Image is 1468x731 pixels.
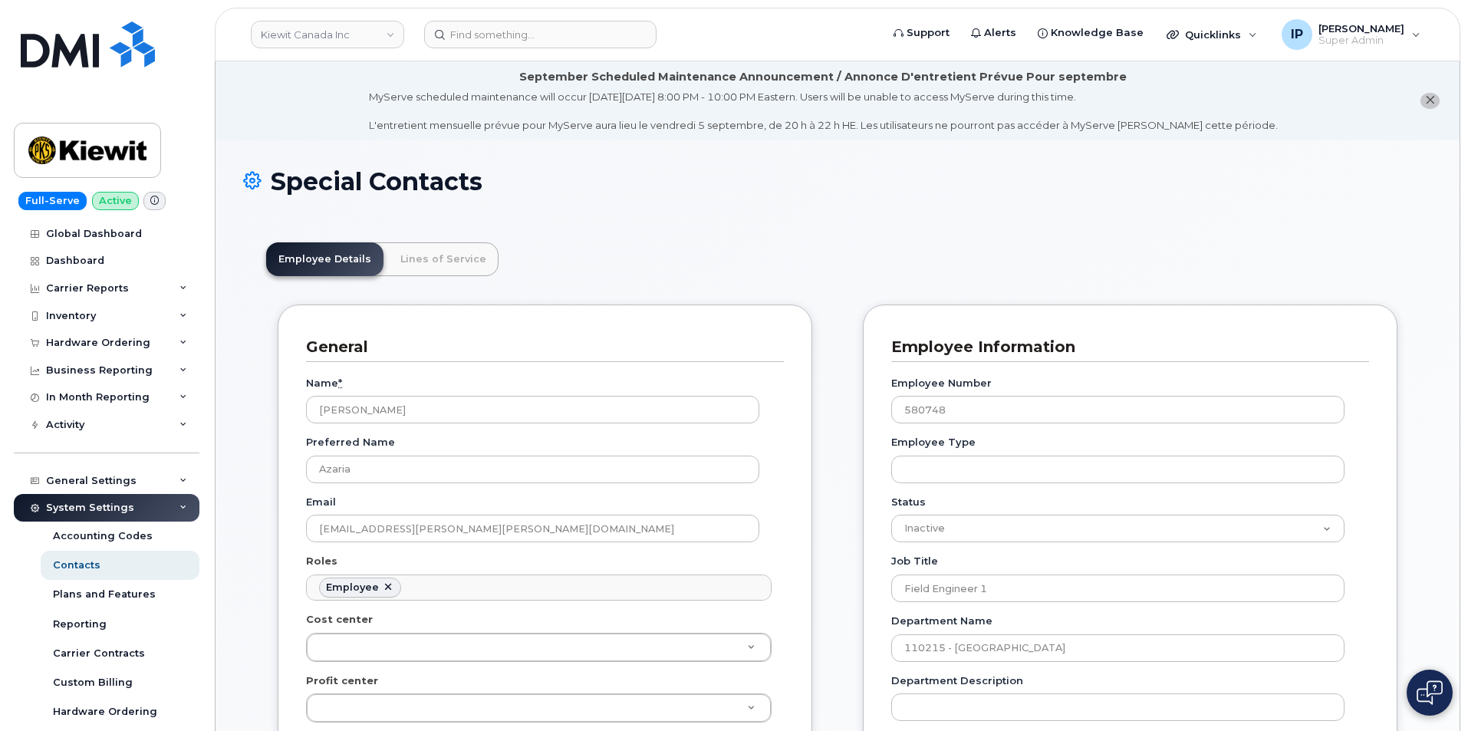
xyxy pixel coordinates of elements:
[306,554,337,568] label: Roles
[306,337,772,357] h3: General
[891,337,1358,357] h3: Employee Information
[266,242,383,276] a: Employee Details
[1420,93,1440,109] button: close notification
[891,495,926,509] label: Status
[326,581,379,594] div: Employee
[306,376,342,390] label: Name
[891,614,992,628] label: Department Name
[891,673,1023,688] label: Department Description
[243,168,1432,195] h1: Special Contacts
[369,90,1278,133] div: MyServe scheduled maintenance will occur [DATE][DATE] 8:00 PM - 10:00 PM Eastern. Users will be u...
[891,376,992,390] label: Employee Number
[388,242,499,276] a: Lines of Service
[306,435,395,449] label: Preferred Name
[306,673,378,688] label: Profit center
[338,377,342,389] abbr: required
[306,612,373,627] label: Cost center
[1417,680,1443,705] img: Open chat
[519,69,1127,85] div: September Scheduled Maintenance Announcement / Annonce D'entretient Prévue Pour septembre
[306,495,336,509] label: Email
[891,435,976,449] label: Employee Type
[891,554,938,568] label: Job Title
